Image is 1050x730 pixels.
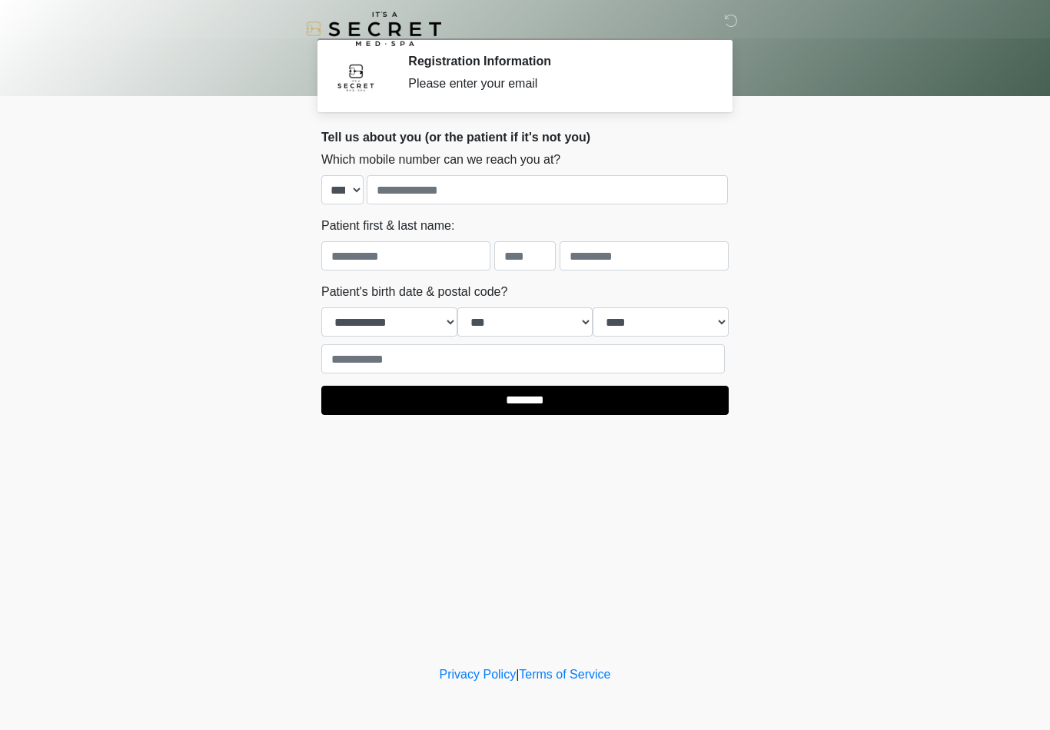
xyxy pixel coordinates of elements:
[519,668,610,681] a: Terms of Service
[408,75,706,93] div: Please enter your email
[321,217,454,235] label: Patient first & last name:
[516,668,519,681] a: |
[306,12,441,46] img: It's A Secret Med Spa Logo
[408,54,706,68] h2: Registration Information
[321,130,729,144] h2: Tell us about you (or the patient if it's not you)
[440,668,517,681] a: Privacy Policy
[321,283,507,301] label: Patient's birth date & postal code?
[321,151,560,169] label: Which mobile number can we reach you at?
[333,54,379,100] img: Agent Avatar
